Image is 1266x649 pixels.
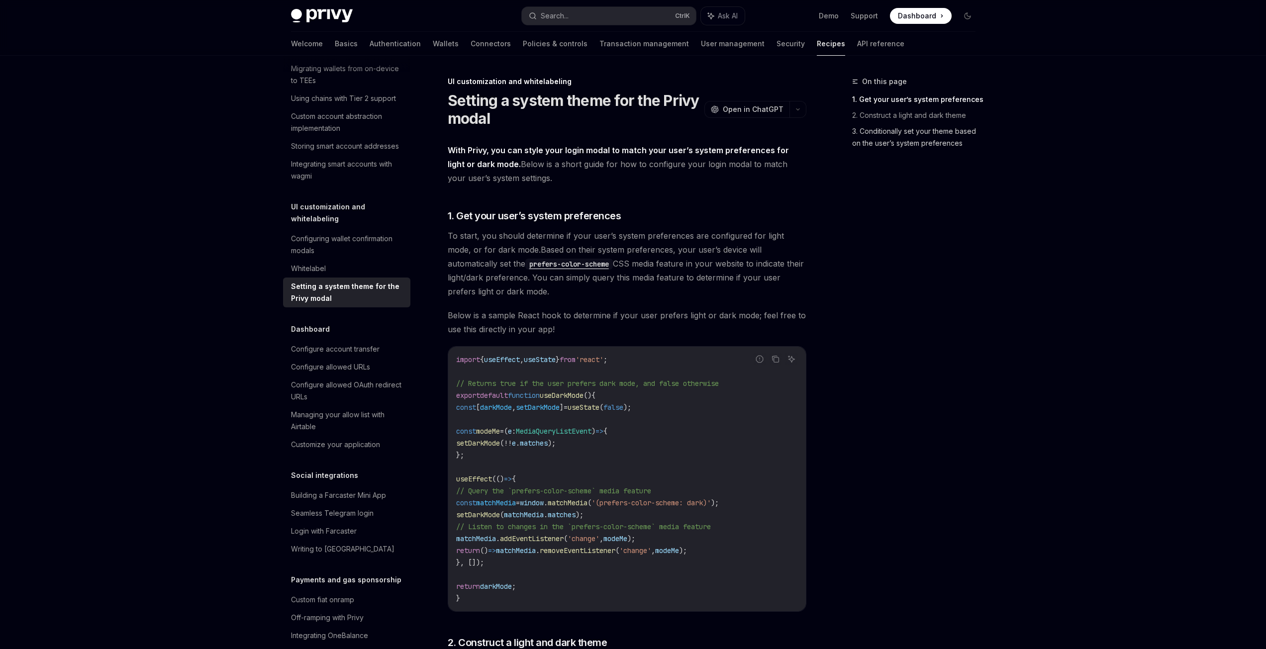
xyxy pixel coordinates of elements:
div: Customize your application [291,439,380,451]
div: Search... [541,10,569,22]
button: Ask AI [701,7,745,25]
span: To start, you should determine if your user’s system preferences are configured for light mode, o... [448,229,806,298]
span: Dashboard [898,11,936,21]
span: !! [504,439,512,448]
span: import [456,355,480,364]
a: Integrating OneBalance [283,627,410,645]
span: ( [500,510,504,519]
span: 'change' [619,546,651,555]
div: Configuring wallet confirmation modals [291,233,404,257]
span: ); [548,439,556,448]
h5: Social integrations [291,469,358,481]
span: { [591,391,595,400]
a: prefers-color-scheme [525,259,613,269]
span: = [564,403,568,412]
button: Ask AI [785,353,798,366]
span: ); [623,403,631,412]
span: ); [711,498,719,507]
span: default [480,391,508,400]
span: // Listen to changes in the `prefers-color-scheme` media feature [456,522,711,531]
span: setDarkMode [516,403,560,412]
a: Storing smart account addresses [283,137,410,155]
a: Configure allowed OAuth redirect URLs [283,376,410,406]
span: setDarkMode [456,439,500,448]
a: Recipes [817,32,845,56]
div: Configure allowed OAuth redirect URLs [291,379,404,403]
a: Security [777,32,805,56]
div: Building a Farcaster Mini App [291,489,386,501]
span: matches [548,510,576,519]
span: false [603,403,623,412]
span: return [456,546,480,555]
span: { [480,355,484,364]
span: const [456,403,476,412]
span: ( [587,498,591,507]
span: removeEventListener [540,546,615,555]
span: 'change' [568,534,599,543]
div: Storing smart account addresses [291,140,399,152]
span: } [456,594,460,603]
span: () [584,391,591,400]
span: { [603,427,607,436]
span: useState [568,403,599,412]
span: 'react' [576,355,603,364]
span: '(prefers-color-scheme: dark)' [591,498,711,507]
div: Setting a system theme for the Privy modal [291,280,404,304]
span: [ [476,403,480,412]
code: prefers-color-scheme [525,259,613,270]
span: modeMe [603,534,627,543]
a: Off-ramping with Privy [283,609,410,627]
button: Copy the contents from the code block [769,353,782,366]
a: Policies & controls [523,32,587,56]
span: . [536,546,540,555]
a: Transaction management [599,32,689,56]
span: }, []); [456,558,484,567]
span: MediaQueryListEvent [516,427,591,436]
a: Welcome [291,32,323,56]
div: Custom account abstraction implementation [291,110,404,134]
span: matchMedia [456,534,496,543]
span: matches [520,439,548,448]
span: , [651,546,655,555]
div: UI customization and whitelabeling [448,77,806,87]
a: 3. Conditionally set your theme based on the user’s system preferences [852,123,983,151]
a: Managing your allow list with Airtable [283,406,410,436]
span: ; [512,582,516,591]
a: Writing to [GEOGRAPHIC_DATA] [283,540,410,558]
a: Basics [335,32,358,56]
a: Login with Farcaster [283,522,410,540]
span: const [456,427,476,436]
a: Custom fiat onramp [283,591,410,609]
span: , [520,355,524,364]
span: . [496,534,500,543]
span: setDarkMode [456,510,500,519]
a: Configure allowed URLs [283,358,410,376]
a: Support [851,11,878,21]
span: matchMedia [504,510,544,519]
div: Seamless Telegram login [291,507,374,519]
span: e [512,439,516,448]
div: Writing to [GEOGRAPHIC_DATA] [291,543,394,555]
span: Ctrl K [675,12,690,20]
a: Seamless Telegram login [283,504,410,522]
span: . [544,510,548,519]
button: Report incorrect code [753,353,766,366]
span: darkMode [480,403,512,412]
span: { [512,474,516,483]
span: ] [560,403,564,412]
a: Whitelabel [283,260,410,278]
a: Migrating wallets from on-device to TEEs [283,60,410,90]
div: Whitelabel [291,263,326,275]
a: API reference [857,32,904,56]
a: Configuring wallet confirmation modals [283,230,410,260]
span: function [508,391,540,400]
span: matchMedia [476,498,516,507]
span: darkMode [480,582,512,591]
div: Custom fiat onramp [291,594,354,606]
span: // Query the `prefers-color-scheme` media feature [456,486,651,495]
span: useEffect [484,355,520,364]
div: Integrating smart accounts with wagmi [291,158,404,182]
span: () [480,546,488,555]
span: addEventListener [500,534,564,543]
div: Using chains with Tier 2 support [291,93,396,104]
